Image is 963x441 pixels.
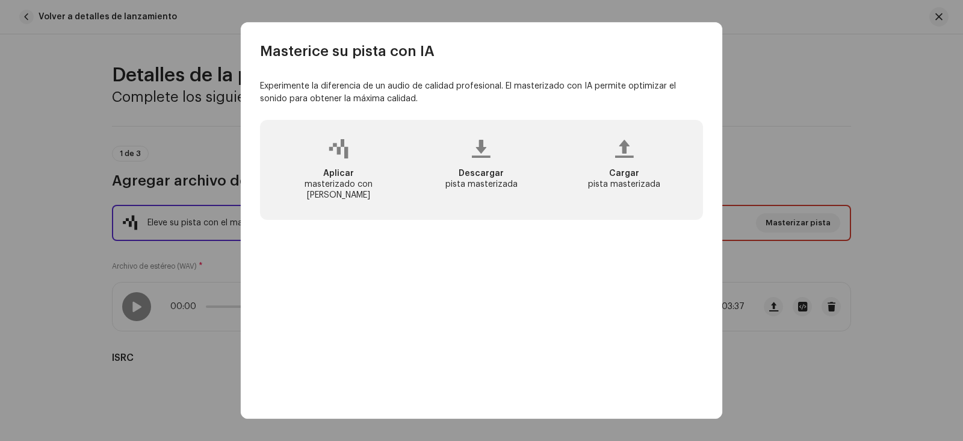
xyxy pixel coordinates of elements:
div: masterizado con [PERSON_NAME] [279,168,398,201]
span: Descargar [459,169,504,178]
div: pista masterizada [588,168,660,190]
p: Experimente la diferencia de un audio de calidad profesional. El masterizado con IA permite optim... [260,80,703,105]
span: Aplicar [323,169,354,178]
span: Masterice su pista con IA [260,42,435,61]
div: pista masterizada [445,168,518,190]
span: Cargar [609,169,639,178]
